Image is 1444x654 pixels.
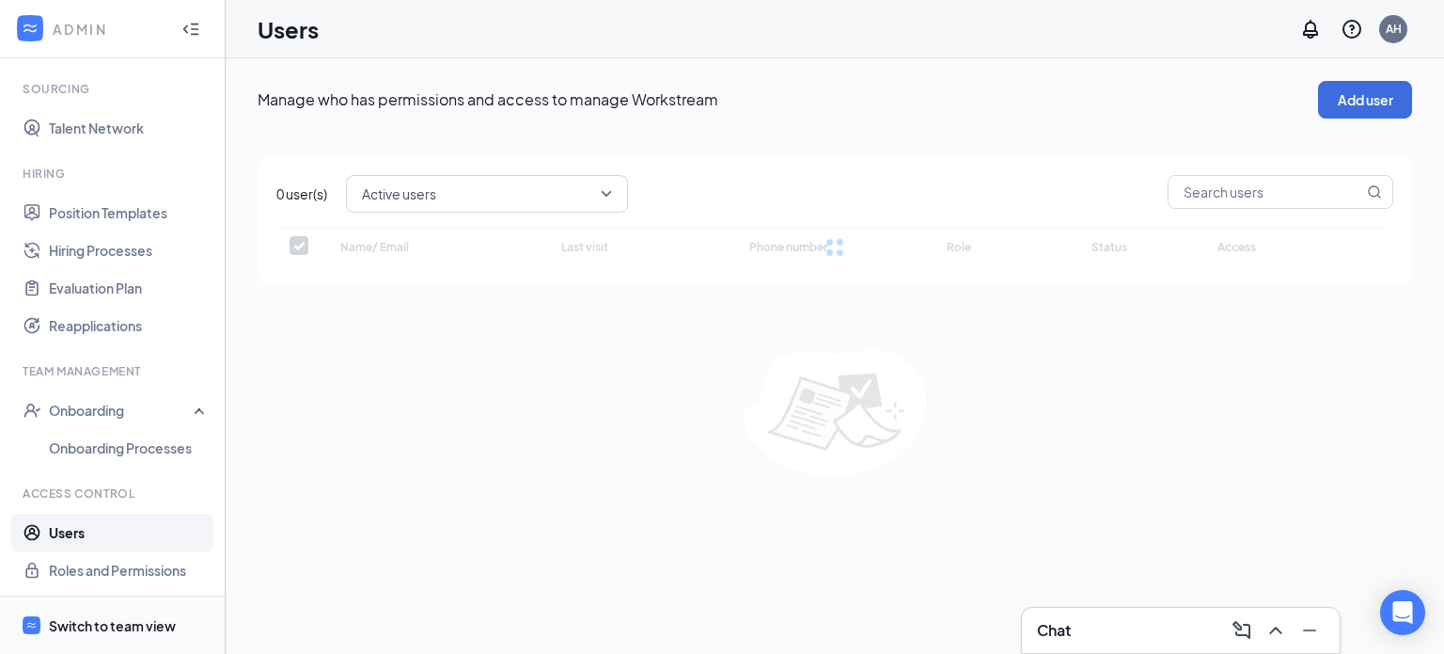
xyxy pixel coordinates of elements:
[49,429,210,467] a: Onboarding Processes
[49,269,210,307] a: Evaluation Plan
[1261,615,1291,646] button: ChevronUp
[1386,21,1402,37] div: AH
[49,616,176,635] div: Switch to team view
[1227,615,1257,646] button: ComposeMessage
[49,109,210,147] a: Talent Network
[1169,176,1363,208] input: Search users
[362,180,436,208] span: Active users
[258,13,319,45] h1: Users
[49,194,210,231] a: Position Templates
[1299,18,1322,40] svg: Notifications
[1380,590,1425,635] div: Open Intercom Messenger
[1295,615,1325,646] button: Minimize
[1318,81,1412,119] button: Add user
[49,231,210,269] a: Hiring Processes
[23,166,206,182] div: Hiring
[49,551,210,589] a: Roles and Permissions
[23,401,41,420] svg: UserCheck
[1367,184,1382,199] svg: MagnifyingGlass
[1037,620,1071,641] h3: Chat
[23,81,206,97] div: Sourcing
[49,307,210,344] a: Reapplications
[258,89,1318,110] p: Manage who has permissions and access to manage Workstream
[25,619,38,631] svg: WorkstreamLogo
[49,401,194,420] div: Onboarding
[181,20,200,39] svg: Collapse
[1341,18,1363,40] svg: QuestionInfo
[49,514,210,551] a: Users
[21,19,39,38] svg: WorkstreamLogo
[276,183,327,204] span: 0 user(s)
[1264,619,1287,642] svg: ChevronUp
[1298,619,1321,642] svg: Minimize
[23,486,206,502] div: Access control
[53,20,165,39] div: ADMIN
[1231,619,1253,642] svg: ComposeMessage
[23,363,206,379] div: Team Management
